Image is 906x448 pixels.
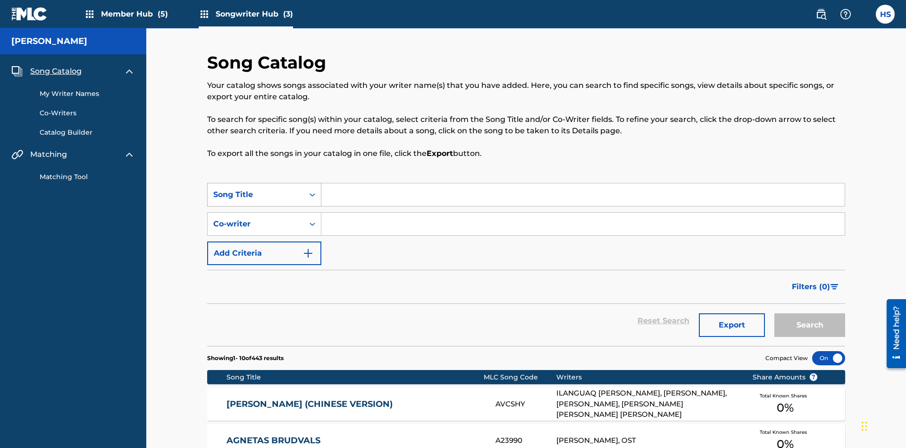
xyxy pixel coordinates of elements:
[207,354,284,362] p: Showing 1 - 10 of 443 results
[556,388,738,420] div: ILANGUAQ [PERSON_NAME], [PERSON_NAME], [PERSON_NAME], [PERSON_NAME] [PERSON_NAME] [PERSON_NAME]
[699,313,765,337] button: Export
[207,183,845,346] form: Search Form
[792,281,830,293] span: Filters ( 0 )
[786,275,845,299] button: Filters (0)
[830,284,839,290] img: filter
[213,218,298,230] div: Co-writer
[840,9,851,20] img: help
[861,9,870,19] div: Notifications
[484,372,556,382] div: MLC Song Code
[556,435,738,446] div: [PERSON_NAME], OST
[207,241,321,265] button: Add Criteria
[283,9,293,18] span: (3)
[40,89,135,99] a: My Writer Names
[810,373,817,381] span: ?
[427,149,453,158] strong: Export
[158,9,168,18] span: (5)
[207,52,331,73] h2: Song Catalog
[777,399,794,416] span: 0 %
[880,294,906,374] iframe: Resource Center
[124,66,135,77] img: expand
[226,399,483,410] a: [PERSON_NAME] (CHINESE VERSION)
[302,248,314,259] img: 9d2ae6d4665cec9f34b9.svg
[226,372,484,382] div: Song Title
[213,189,298,200] div: Song Title
[207,114,845,137] p: To search for specific song(s) within your catalog, select criteria from the Song Title and/or Co...
[862,412,867,440] div: Drag
[40,108,135,118] a: Co-Writers
[30,149,67,160] span: Matching
[556,372,738,382] div: Writers
[815,9,827,20] img: search
[11,66,82,77] a: Song CatalogSong Catalog
[859,403,906,448] iframe: Chat Widget
[11,36,87,47] h5: Toby Songwriter
[40,128,135,138] a: Catalog Builder
[760,392,811,399] span: Total Known Shares
[207,148,845,159] p: To export all the songs in your catalog in one file, click the button.
[836,5,855,24] div: Help
[199,9,210,20] img: Top Rightsholders
[11,66,23,77] img: Song Catalog
[876,5,895,24] div: User Menu
[812,5,830,24] a: Public Search
[84,9,95,20] img: Top Rightsholders
[495,435,556,446] div: A23990
[765,354,808,362] span: Compact View
[207,80,845,103] p: Your catalog shows songs associated with your writer name(s) that you have added. Here, you can s...
[11,149,23,160] img: Matching
[760,429,811,436] span: Total Known Shares
[30,66,82,77] span: Song Catalog
[40,172,135,182] a: Matching Tool
[11,7,48,21] img: MLC Logo
[124,149,135,160] img: expand
[753,372,818,382] span: Share Amounts
[495,399,556,410] div: AVCSHY
[216,9,293,19] span: Songwriter Hub
[101,9,168,19] span: Member Hub
[226,435,483,446] a: AGNETAS BRUDVALS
